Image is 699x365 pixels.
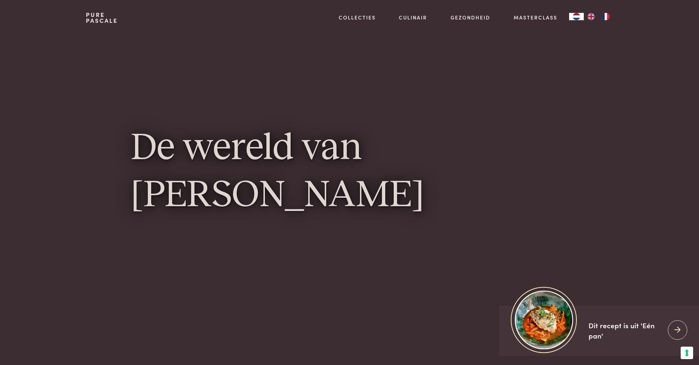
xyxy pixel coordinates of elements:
a: EN [584,13,598,20]
a: FR [598,13,613,20]
h1: De wereld van [PERSON_NAME] [131,125,568,219]
a: Collecties [339,14,376,21]
div: Language [569,13,584,20]
a: Gezondheid [451,14,490,21]
button: Uw voorkeuren voor toestemming voor trackingtechnologieën [681,347,693,359]
aside: Language selected: Nederlands [569,13,613,20]
a: NL [569,13,584,20]
ul: Language list [584,13,613,20]
div: Dit recept is uit 'Eén pan' [589,320,662,341]
a: Culinair [399,14,427,21]
a: PurePascale [86,12,118,24]
img: https://admin.purepascale.com/wp-content/uploads/2025/08/home_recept_link.jpg [515,291,573,349]
a: Masterclass [514,14,557,21]
a: https://admin.purepascale.com/wp-content/uploads/2025/08/home_recept_link.jpg Dit recept is uit '... [499,305,699,356]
